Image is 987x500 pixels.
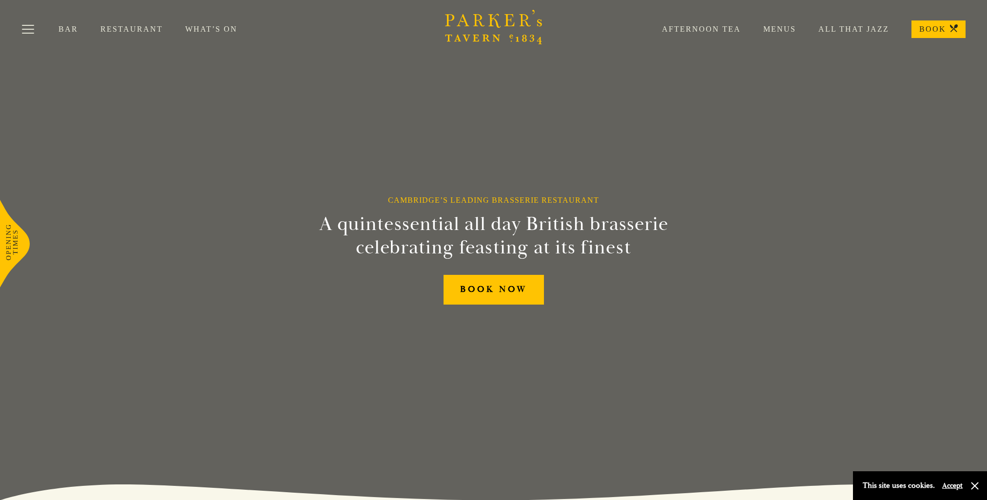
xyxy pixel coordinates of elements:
[942,481,963,490] button: Accept
[388,195,599,205] h1: Cambridge’s Leading Brasserie Restaurant
[271,212,716,259] h2: A quintessential all day British brasserie celebrating feasting at its finest
[863,479,935,493] p: This site uses cookies.
[970,481,980,491] button: Close and accept
[444,275,544,305] a: BOOK NOW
